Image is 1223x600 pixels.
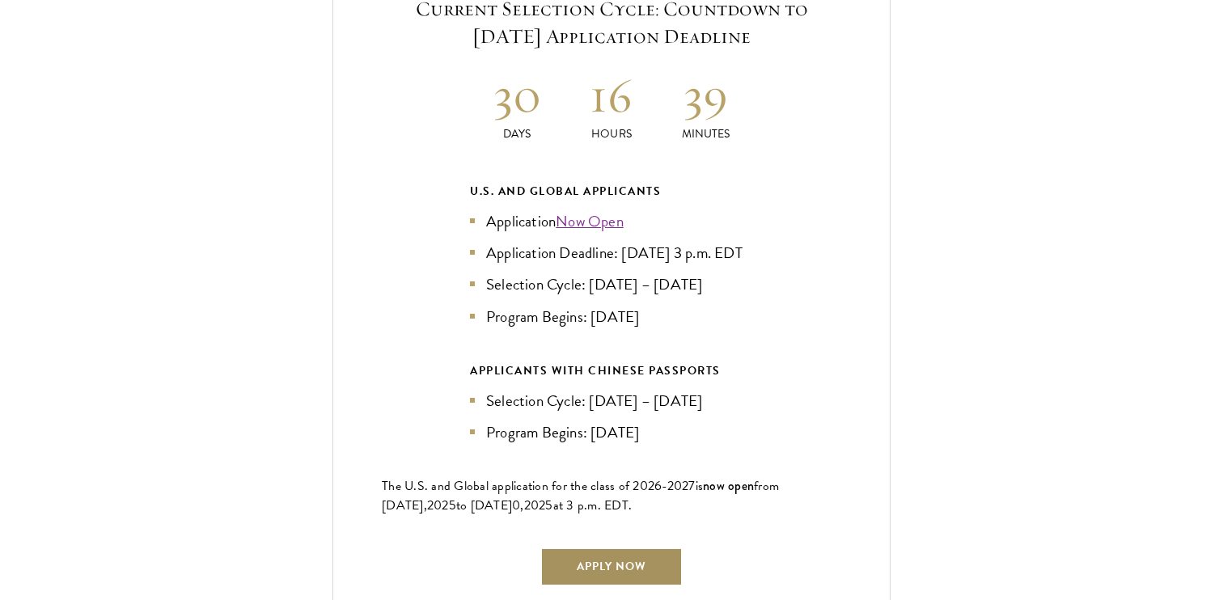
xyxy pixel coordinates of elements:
[449,496,456,515] span: 5
[688,476,695,496] span: 7
[456,496,512,515] span: to [DATE]
[470,305,753,328] li: Program Begins: [DATE]
[553,496,633,515] span: at 3 p.m. EDT.
[520,496,523,515] span: ,
[470,65,565,125] h2: 30
[556,209,624,233] a: Now Open
[470,181,753,201] div: U.S. and Global Applicants
[512,496,520,515] span: 0
[654,476,662,496] span: 6
[427,496,449,515] span: 202
[545,496,552,515] span: 5
[470,209,753,233] li: Application
[662,476,688,496] span: -202
[470,361,753,381] div: APPLICANTS WITH CHINESE PASSPORTS
[470,420,753,444] li: Program Begins: [DATE]
[658,125,753,142] p: Minutes
[470,273,753,296] li: Selection Cycle: [DATE] – [DATE]
[524,496,546,515] span: 202
[470,241,753,264] li: Application Deadline: [DATE] 3 p.m. EDT
[382,476,779,515] span: from [DATE],
[470,389,753,412] li: Selection Cycle: [DATE] – [DATE]
[696,476,704,496] span: is
[382,476,654,496] span: The U.S. and Global application for the class of 202
[658,65,753,125] h2: 39
[703,476,754,495] span: now open
[470,125,565,142] p: Days
[565,65,659,125] h2: 16
[540,547,683,586] a: Apply Now
[565,125,659,142] p: Hours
